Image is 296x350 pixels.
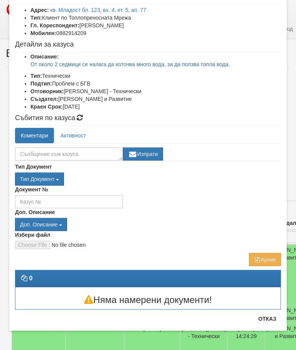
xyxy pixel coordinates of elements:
b: Тип: [30,15,42,21]
li: Проблем с БГВ [30,80,281,87]
input: Казус № [15,195,123,208]
h3: Няма намерени документи! [15,295,281,305]
label: Доп. Описание [15,208,55,216]
label: Избери файл [15,231,50,239]
li: [PERSON_NAME] - Технически [30,87,281,95]
b: Отговорник: [30,88,64,94]
button: Изпрати [123,147,163,161]
li: 0882914209 [30,29,281,37]
li: Клиент по Топлопреносната Мрежа [30,14,281,22]
div: Двоен клик, за изчистване на избраната стойност. [15,172,281,186]
p: От около 2 седмици се налага да източва много вода, за да ползва топла вода. [30,60,281,68]
button: Тип Документ [15,172,64,186]
li: [DATE] [30,103,281,111]
h4: Събития по казуса [15,114,281,122]
b: Тип: [30,73,42,79]
button: Доп. Описание [15,218,67,231]
h4: Детайли за казуса [15,41,281,49]
label: Тип Документ [15,163,52,171]
li: [PERSON_NAME] и Развитие [30,95,281,103]
b: Описание: [30,54,59,60]
b: Гл. Кореспондент: [30,22,79,28]
a: Активност [55,128,92,143]
li: Технически [30,72,281,80]
button: Отказ [254,313,281,325]
b: Краен Срок: [30,104,63,110]
b: Мобилен: [30,30,56,36]
b: Подтип: [30,80,52,87]
div: Двоен клик, за изчистване на избраната стойност. [15,218,281,231]
a: кв. Младост бл. 123, вх. 4, ет. 5, ап. 77 [50,7,146,13]
li: [PERSON_NAME] [30,22,281,29]
span: Тип Документ [20,176,54,182]
strong: 0 [29,275,32,281]
b: Адрес: [30,7,49,13]
b: Създател: [30,96,58,102]
button: Архив [249,253,281,266]
span: Доп. Описание [20,221,57,228]
a: Коментари [15,128,54,143]
label: Документ № [15,186,48,193]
